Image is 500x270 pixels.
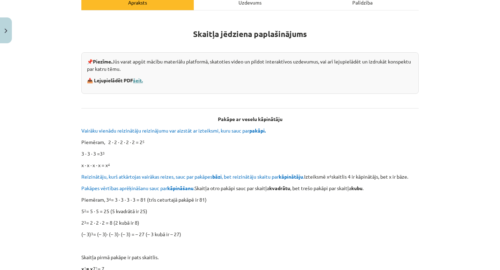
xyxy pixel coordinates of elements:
[279,173,303,180] b: kāpinātāju
[84,208,86,213] sup: 2
[93,58,112,65] strong: Piezīme.
[81,173,304,180] span: Reizinātāju, kurš atkārtojas vairākas reizes, sauc par pakāpes , bet reizinātāju skaitu par .
[108,162,110,167] sup: 4
[167,185,193,191] b: kāpināšanu
[218,116,282,122] b: Pakāpe ar veselu kāpinātāju
[81,162,419,169] p: x ∙ x ∙ x ∙ x = x
[269,185,290,191] b: kvadrātu
[81,254,419,261] p: Skaitļa pirmā pakāpe ir pats skaitlis.
[193,29,307,39] strong: Skaitļa jēdziena paplašinājums
[81,196,419,203] p: Piemēram, 3 = 3 ∙ 3 ∙ 3 ∙ 3 = 81 (trīs ceturtajā pakāpē ir 81)
[81,185,194,191] span: Pakāpes vērtības aprēķināšanu sauc par .
[84,219,86,225] sup: 3
[5,29,7,33] img: icon-close-lesson-0947bae3869378f0d4975bcd49f059093ad1ed9edebbc8119c70593378902aed.svg
[142,139,145,144] sup: 5
[329,173,331,179] sup: 4
[351,185,362,191] b: kubu
[81,138,419,146] p: Piemēram, 2 ∙ 2 ∙ 2 ∙ 2 ∙ 2 = 2
[81,219,419,226] p: 2 = 2 ∙ 2 ∙ 2 = 8 (2 kubā ir 8)
[81,185,419,192] p: Skaitļa otro pakāpi sauc par skaitļa , bet trešo pakāpi par skaitļa .
[87,77,144,83] strong: 📥 Lejupielādēt PDF
[81,150,419,157] p: 3 ∙ 3 ∙ 3 =3
[81,127,267,134] span: Vairāku vienādu reizinātāju reizinājumu var aizstāt ar izteiksmi, kuru sauc par
[133,77,143,83] a: šeit.
[109,196,111,202] sup: 4
[87,58,413,73] p: 📌 Jūs varat apgūt mācību materiālu platformā, skatoties video un pildot interaktīvos uzdevumus, v...
[81,231,419,238] p: (– 3) = (– 3)∙ (– 3)∙ (– 3) = – 27 (– 3 kubā ir – 27)
[91,231,93,236] sup: 3
[81,208,419,215] p: 5 = 5 ∙ 5 = 25 (5 kvadrātā ir 25)
[81,173,419,180] p: Izteiksmē x skaitlis 4 ir kāpinātājs, bet x ir bāze.
[249,127,266,134] b: pakāpi.
[103,150,105,156] sup: 3
[212,173,222,180] b: bāzi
